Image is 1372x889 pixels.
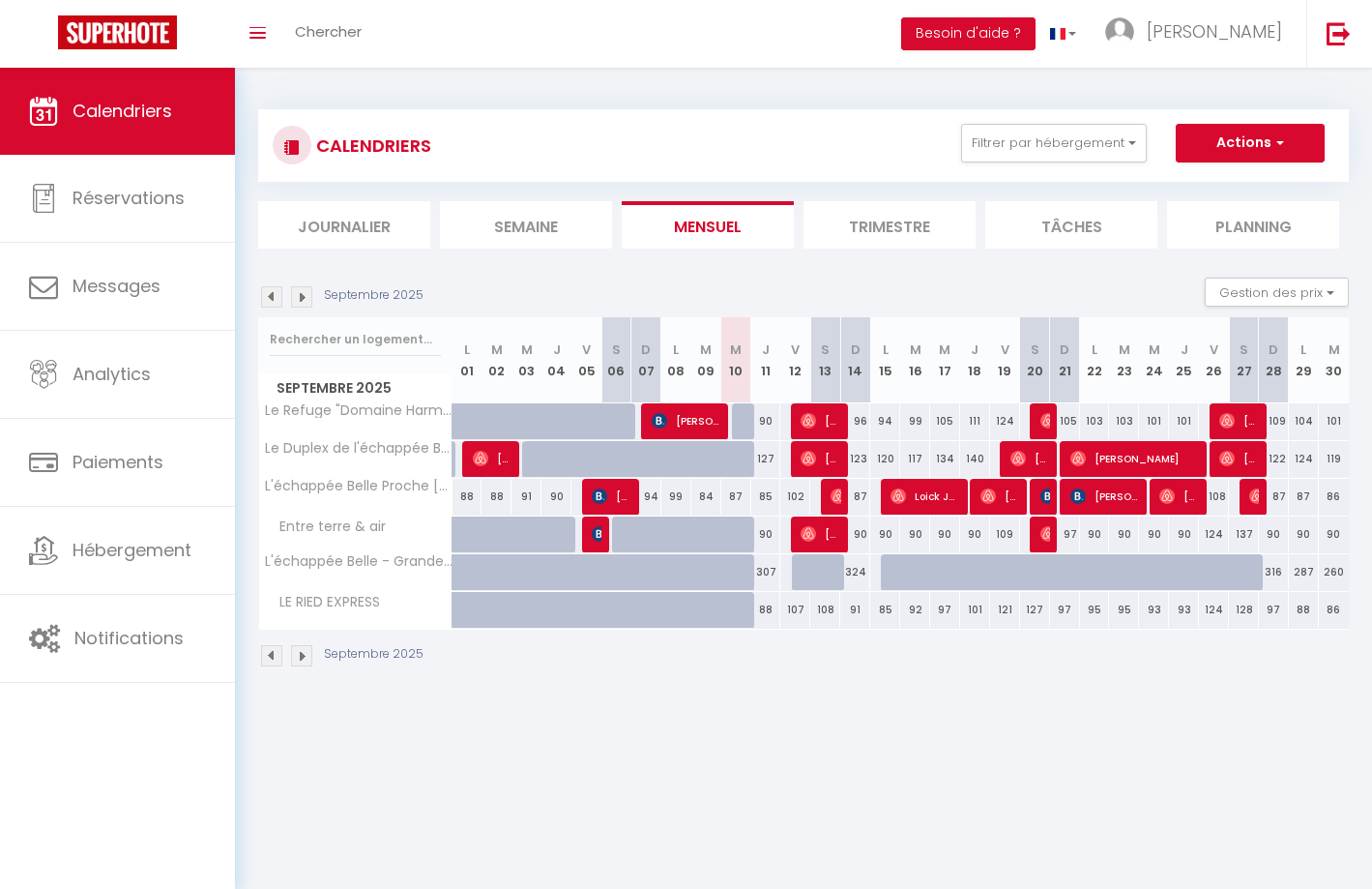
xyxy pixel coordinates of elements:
th: 11 [751,317,781,403]
div: 109 [990,517,1020,552]
abbr: D [1060,341,1069,359]
div: 97 [1259,592,1289,628]
span: [PERSON_NAME] [980,478,1020,515]
span: [PERSON_NAME] [652,402,721,439]
div: 101 [1139,403,1169,439]
span: Analytics [73,362,151,386]
div: 99 [661,479,691,515]
abbr: V [1001,341,1009,359]
span: L'échappée Belle - Grande Tribu [262,554,455,569]
div: 91 [511,479,541,515]
th: 20 [1020,317,1050,403]
span: L'échappée Belle Proche [GEOGRAPHIC_DATA] [262,479,455,493]
th: 06 [601,317,631,403]
th: 01 [452,317,482,403]
th: 22 [1080,317,1110,403]
img: ... [1105,17,1134,46]
button: Gestion des prix [1205,278,1349,307]
abbr: V [791,341,800,359]
div: 108 [1199,479,1229,515]
input: Rechercher un logement... [270,322,441,357]
div: 94 [631,479,661,515]
div: 91 [840,592,870,628]
div: 85 [751,479,781,515]
div: 105 [930,403,960,439]
div: 316 [1259,554,1289,590]
div: 90 [1289,517,1319,552]
div: 102 [780,479,810,515]
th: 04 [541,317,571,403]
span: [PERSON_NAME] [1147,19,1282,44]
div: 87 [1259,479,1289,515]
th: 03 [511,317,541,403]
div: 123 [840,441,870,477]
span: [PERSON_NAME] [1219,402,1259,439]
span: Calendriers [73,99,172,123]
img: logout [1327,21,1351,45]
abbr: L [883,341,889,359]
li: Journalier [258,201,430,249]
li: Tâches [985,201,1157,249]
abbr: V [582,341,591,359]
abbr: L [1300,341,1306,359]
div: 99 [900,403,930,439]
div: 90 [870,517,900,552]
li: Planning [1167,201,1339,249]
div: 90 [930,517,960,552]
abbr: M [491,341,503,359]
span: LE RIED EXPRESS [262,592,385,613]
th: 16 [900,317,930,403]
span: [PERSON_NAME] [801,402,840,439]
div: 95 [1080,592,1110,628]
span: [PERSON_NAME] [831,478,840,515]
div: 88 [1289,592,1319,628]
span: [PERSON_NAME] [1040,402,1050,439]
div: 90 [1259,517,1289,552]
th: 28 [1259,317,1289,403]
div: 86 [1319,479,1349,515]
th: 27 [1229,317,1259,403]
span: Septembre 2025 [259,374,452,402]
div: 101 [960,592,990,628]
th: 09 [691,317,721,403]
abbr: V [1210,341,1218,359]
span: [PERSON_NAME] [801,516,840,552]
div: 140 [960,441,990,477]
th: 26 [1199,317,1229,403]
p: Septembre 2025 [324,286,423,305]
span: [PERSON_NAME] [473,440,512,477]
span: [PERSON_NAME] [1070,440,1200,477]
div: 90 [751,517,781,552]
span: [PERSON_NAME] [1040,516,1050,552]
th: 07 [631,317,661,403]
div: 97 [1050,517,1080,552]
th: 21 [1050,317,1080,403]
div: 90 [960,517,990,552]
span: Paiements [73,450,163,474]
div: 88 [482,479,511,515]
h3: CALENDRIERS [311,124,431,167]
div: 120 [870,441,900,477]
button: Besoin d'aide ? [901,17,1036,50]
abbr: M [910,341,921,359]
span: [PERSON_NAME] [1010,440,1050,477]
span: Loick Jumeau [890,478,960,515]
abbr: S [1031,341,1039,359]
abbr: D [851,341,861,359]
abbr: M [939,341,950,359]
th: 30 [1319,317,1349,403]
abbr: D [1269,341,1278,359]
div: 137 [1229,517,1259,552]
abbr: S [1240,341,1248,359]
div: 90 [751,403,781,439]
div: 92 [900,592,930,628]
div: 108 [810,592,840,628]
div: 307 [751,554,781,590]
div: 103 [1080,403,1110,439]
th: 18 [960,317,990,403]
div: 90 [541,479,571,515]
div: 90 [1319,517,1349,552]
th: 19 [990,317,1020,403]
div: 87 [721,479,751,515]
abbr: J [762,341,770,359]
